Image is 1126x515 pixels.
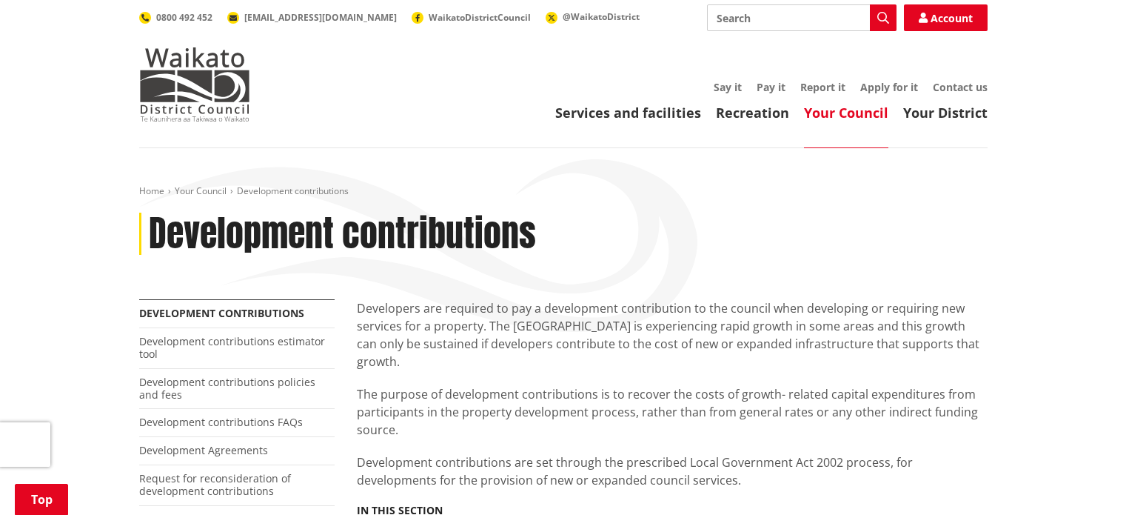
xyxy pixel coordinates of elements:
span: @WaikatoDistrict [563,10,640,23]
span: [EMAIL_ADDRESS][DOMAIN_NAME] [244,11,397,24]
a: Services and facilities [555,104,701,122]
a: Top [15,484,68,515]
a: Recreation [716,104,789,122]
a: [EMAIL_ADDRESS][DOMAIN_NAME] [227,11,397,24]
a: @WaikatoDistrict [546,10,640,23]
a: 0800 492 452 [139,11,212,24]
a: Apply for it [860,80,918,94]
a: Report it [800,80,845,94]
a: Say it [714,80,742,94]
span: 0800 492 452 [156,11,212,24]
a: Your District [903,104,988,122]
nav: breadcrumb [139,185,988,198]
a: Development contributions estimator tool [139,334,325,361]
p: Development contributions are set through the prescribed Local Government Act 2002 process, for d... [357,453,988,489]
p: The purpose of development contributions is to recover the costs of growth- related capital expen... [357,385,988,439]
img: Waikato District Council - Te Kaunihera aa Takiwaa o Waikato [139,47,250,122]
h1: Development contributions [149,213,536,256]
a: Your Council [175,185,227,197]
a: Development contributions FAQs [139,415,303,429]
span: WaikatoDistrictCouncil [429,11,531,24]
a: Pay it [757,80,785,94]
a: WaikatoDistrictCouncil [412,11,531,24]
a: Development contributions policies and fees [139,375,315,402]
a: Development contributions [139,306,304,320]
span: Development contributions [237,185,349,197]
a: Account [904,4,988,31]
a: Contact us [933,80,988,94]
a: Request for reconsideration of development contributions [139,471,291,498]
input: Search input [707,4,897,31]
p: Developers are required to pay a development contribution to the council when developing or requi... [357,299,988,371]
a: Home [139,185,164,197]
a: Development Agreements [139,443,268,457]
a: Your Council [804,104,888,122]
